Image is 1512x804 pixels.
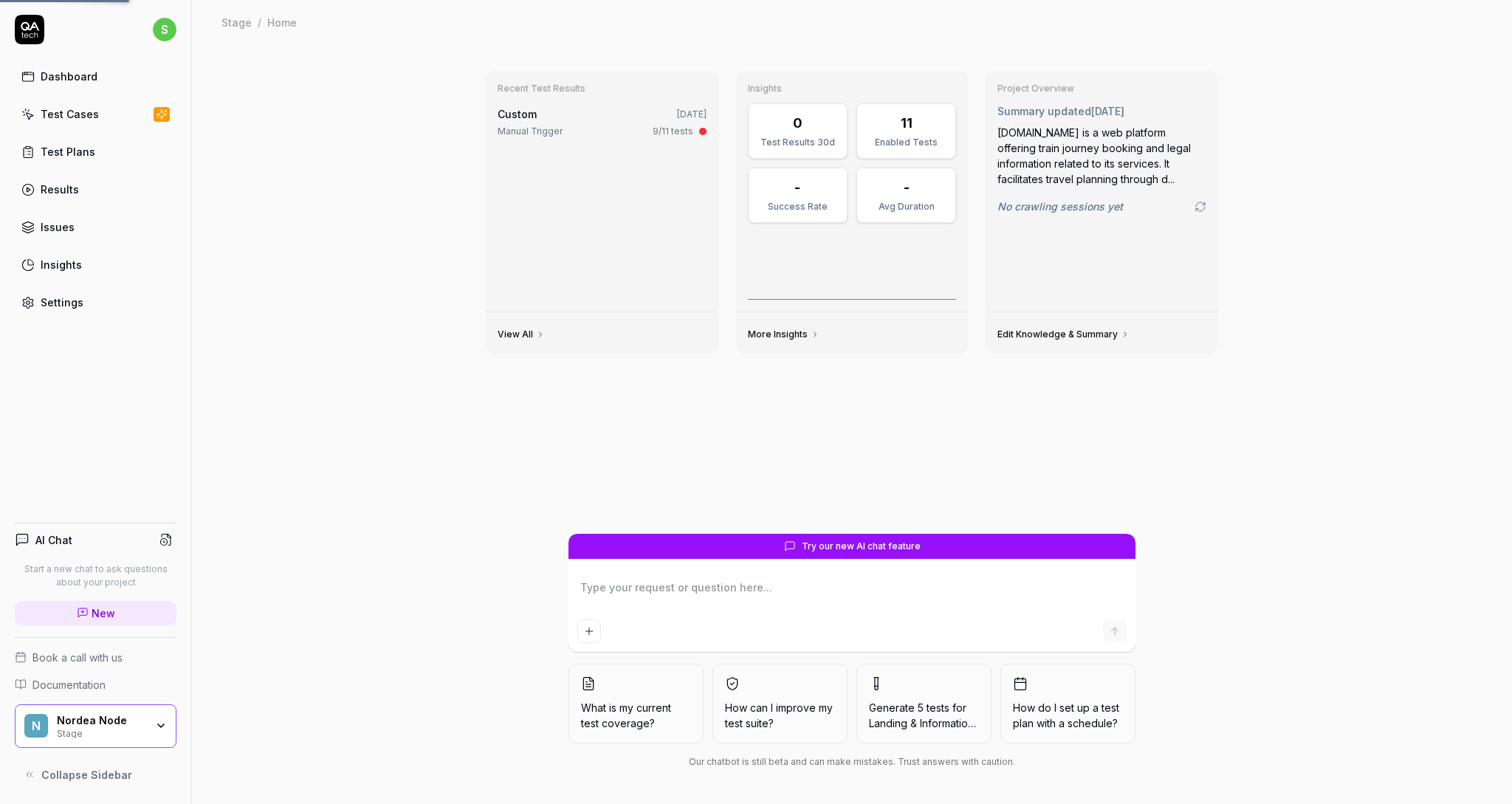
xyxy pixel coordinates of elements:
[712,664,848,743] button: How can I improve my test suite?
[748,83,957,95] h3: Insights
[32,650,123,665] span: Book a call with us
[1195,201,1206,213] a: Go to crawling settings
[153,15,176,44] button: s
[904,177,910,197] div: -
[802,540,921,553] span: Try our new AI chat feature
[677,109,707,120] time: [DATE]
[901,113,913,133] div: 11
[15,288,176,317] a: Settings
[221,15,252,30] div: Stage
[568,755,1135,769] div: Our chatbot is still beta and can make mistakes. Trust answers with caution.
[498,329,545,340] a: View All
[757,200,838,213] div: Success Rate
[15,650,176,665] a: Book a call with us
[35,532,72,548] h4: AI Chat
[653,125,693,138] div: 9/11 tests
[15,213,176,241] a: Issues
[41,767,132,783] span: Collapse Sidebar
[997,125,1206,187] div: [DOMAIN_NAME] is a web platform offering train journey booking and legal information related to i...
[1091,105,1124,117] time: [DATE]
[793,113,803,133] div: 0
[15,704,176,749] button: NNordea NodeStage
[498,83,707,95] h3: Recent Test Results
[866,200,946,213] div: Avg Duration
[41,144,95,159] div: Test Plans
[57,726,145,738] div: Stage
[41,257,82,272] div: Insights
[258,15,261,30] div: /
[15,62,176,91] a: Dashboard
[568,664,704,743] button: What is my current test coverage?
[794,177,800,197] div: -
[15,100,176,128] a: Test Cases
[869,700,979,731] span: Generate 5 tests for
[856,664,992,743] button: Generate 5 tests forLanding & Informational Pages
[495,103,709,141] a: Custom[DATE]Manual Trigger9/11 tests
[41,106,99,122] div: Test Cases
[757,136,838,149] div: Test Results 30d
[748,329,819,340] a: More Insights
[267,15,297,30] div: Home
[581,700,691,731] span: What is my current test coverage?
[15,250,176,279] a: Insights
[15,601,176,625] a: New
[57,714,145,727] div: Nordea Node
[153,18,176,41] span: s
[15,677,176,693] a: Documentation
[725,700,835,731] span: How can I improve my test suite?
[41,69,97,84] div: Dashboard
[997,329,1130,340] a: Edit Knowledge & Summary
[41,295,83,310] div: Settings
[498,108,537,120] span: Custom
[41,182,79,197] div: Results
[997,105,1091,117] span: Summary updated
[869,717,1016,729] span: Landing & Informational Pages
[997,83,1206,95] h3: Project Overview
[866,136,946,149] div: Enabled Tests
[15,760,176,789] button: Collapse Sidebar
[41,219,75,235] div: Issues
[1013,700,1123,731] span: How do I set up a test plan with a schedule?
[15,137,176,166] a: Test Plans
[15,563,176,589] p: Start a new chat to ask questions about your project
[577,619,601,643] button: Add attachment
[92,605,115,621] span: New
[1000,664,1135,743] button: How do I set up a test plan with a schedule?
[32,677,106,693] span: Documentation
[15,175,176,204] a: Results
[997,199,1123,214] span: No crawling sessions yet
[498,125,563,138] div: Manual Trigger
[24,714,48,738] span: N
